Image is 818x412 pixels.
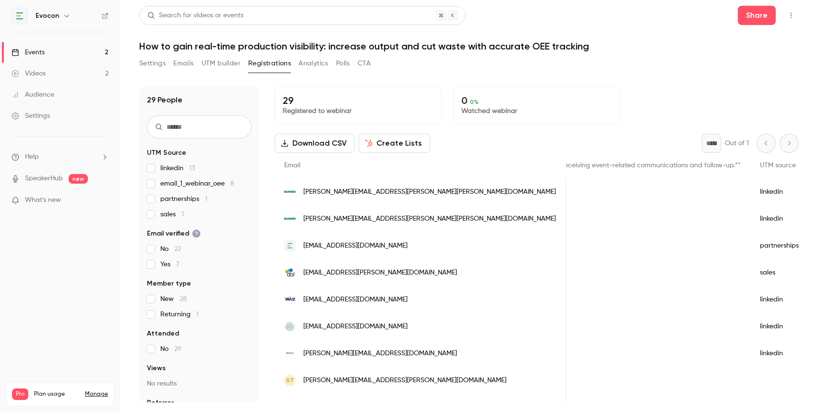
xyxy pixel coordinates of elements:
[147,11,243,21] div: Search for videos or events
[303,375,506,386] span: [PERSON_NAME][EMAIL_ADDRESS][PERSON_NAME][DOMAIN_NAME]
[160,179,234,188] span: email_1_webinar_oee
[760,162,796,169] span: UTM source
[147,398,174,408] span: Referrer
[303,241,408,251] span: [EMAIL_ADDRESS][DOMAIN_NAME]
[160,210,184,219] span: sales
[160,310,199,319] span: Returning
[34,390,79,398] span: Plan usage
[303,322,408,332] span: [EMAIL_ADDRESS][DOMAIN_NAME]
[85,390,108,398] a: Manage
[205,196,207,202] span: 1
[160,294,187,304] span: New
[725,138,749,148] p: Out of 1
[25,174,63,184] a: SpeakerHub
[283,95,433,106] p: 29
[12,111,50,121] div: Settings
[359,134,430,153] button: Create Lists
[147,94,182,106] h1: 29 People
[299,56,328,71] button: Analytics
[248,56,291,71] button: Registrations
[738,6,776,25] button: Share
[196,311,199,318] span: 1
[284,186,296,198] img: bonner.ie
[147,148,186,158] span: UTM Source
[147,363,166,373] span: Views
[303,214,556,224] span: [PERSON_NAME][EMAIL_ADDRESS][PERSON_NAME][PERSON_NAME][DOMAIN_NAME]
[25,152,39,162] span: Help
[303,295,408,305] span: [EMAIL_ADDRESS][DOMAIN_NAME]
[147,329,179,338] span: Attended
[230,180,234,187] span: 8
[174,246,181,252] span: 22
[12,388,28,400] span: Pro
[160,163,195,173] span: linkedin
[160,260,180,269] span: Yes
[173,56,193,71] button: Emails
[284,240,296,251] img: evocon.com
[189,165,195,172] span: 13
[139,56,166,71] button: Settings
[336,56,350,71] button: Polls
[284,267,296,278] img: dbl-group.com
[12,69,46,78] div: Videos
[160,244,181,254] span: No
[97,196,108,205] iframe: Noticeable Trigger
[284,213,296,225] img: bonner.ie
[181,211,184,218] span: 1
[284,321,296,332] img: bosnaplod.ba
[303,349,457,359] span: [PERSON_NAME][EMAIL_ADDRESS][DOMAIN_NAME]
[284,348,296,359] img: biovast.lt
[12,90,54,100] div: Audience
[286,376,294,385] span: ST
[25,195,61,205] span: What's new
[174,346,181,352] span: 29
[147,279,191,288] span: Member type
[12,48,45,57] div: Events
[303,268,457,278] span: [EMAIL_ADDRESS][PERSON_NAME][DOMAIN_NAME]
[461,106,612,116] p: Watched webinar
[69,174,88,184] span: new
[12,152,108,162] li: help-dropdown-opener
[12,8,27,24] img: Evocon
[160,194,207,204] span: partnerships
[358,56,371,71] button: CTA
[470,99,479,105] span: 0 %
[284,162,301,169] span: Email
[461,95,612,106] p: 0
[283,106,433,116] p: Registered to webinar
[303,187,556,197] span: [PERSON_NAME][EMAIL_ADDRESS][PERSON_NAME][PERSON_NAME][DOMAIN_NAME]
[160,344,181,354] span: No
[147,229,201,238] span: Email verified
[202,56,241,71] button: UTM builder
[275,134,355,153] button: Download CSV
[147,379,252,388] p: No results
[36,11,59,21] h6: Evocon
[284,294,296,305] img: yavuz.ba
[176,261,180,268] span: 7
[139,40,799,52] h1: How to gain real-time production visibility: increase output and cut waste with accurate OEE trac...
[180,296,187,302] span: 28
